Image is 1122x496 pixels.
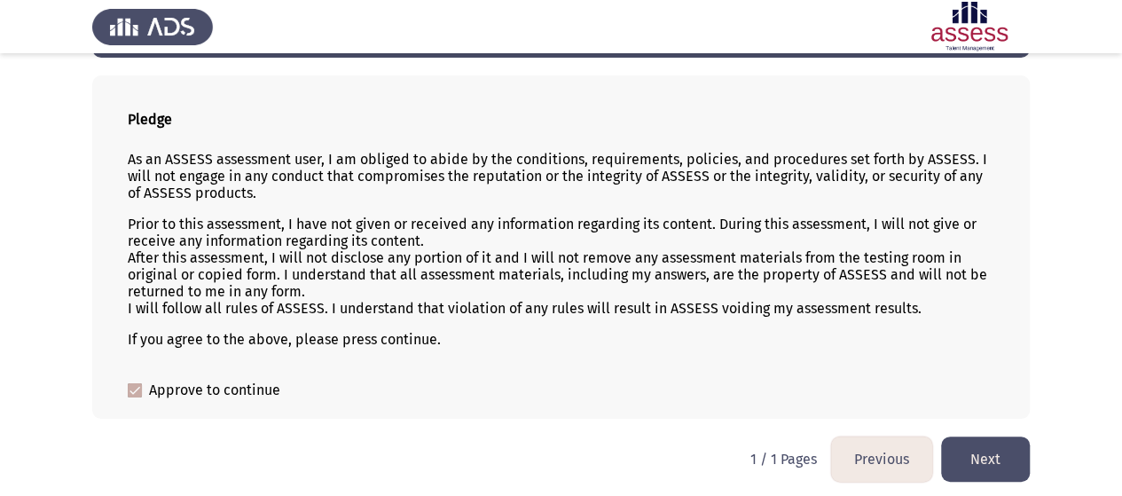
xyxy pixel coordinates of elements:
[750,451,817,468] p: 1 / 1 Pages
[128,151,994,201] p: As an ASSESS assessment user, I am obliged to abide by the conditions, requirements, policies, an...
[128,111,172,128] b: Pledge
[149,380,280,401] span: Approve to continue
[941,437,1030,482] button: load next page
[831,437,932,482] button: load previous page
[909,2,1030,51] img: Assessment logo of ASSESS English Language Assessment (3 Module) (Ba - IB)
[128,331,994,348] p: If you agree to the above, please press continue.
[92,2,213,51] img: Assess Talent Management logo
[128,216,994,317] p: Prior to this assessment, I have not given or received any information regarding its content. Dur...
